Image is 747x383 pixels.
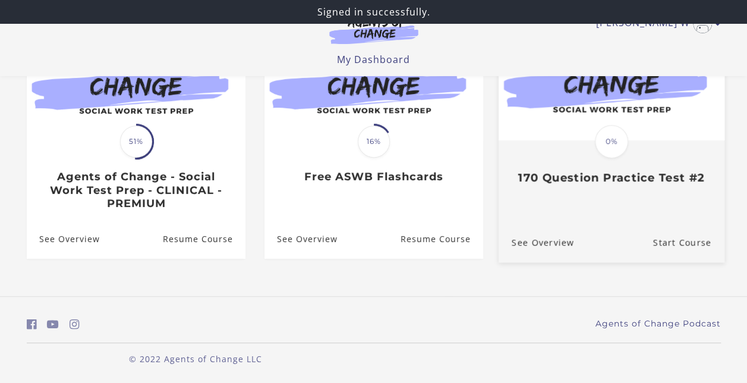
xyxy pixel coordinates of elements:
[317,17,431,44] img: Agents of Change Logo
[47,316,59,333] a: https://www.youtube.com/c/AgentsofChangeTestPrepbyMeaganMitchell (Open in a new window)
[70,316,80,333] a: https://www.instagram.com/agentsofchangeprep/ (Open in a new window)
[595,318,721,330] a: Agents of Change Podcast
[47,319,59,330] i: https://www.youtube.com/c/AgentsofChangeTestPrepbyMeaganMitchell (Open in a new window)
[27,219,100,258] a: Agents of Change - Social Work Test Prep - CLINICAL - PREMIUM: See Overview
[27,319,37,330] i: https://www.facebook.com/groups/aswbtestprep (Open in a new window)
[511,171,711,184] h3: 170 Question Practice Test #2
[337,53,410,66] a: My Dashboard
[120,125,152,158] span: 51%
[653,222,724,262] a: 170 Question Practice Test #2: Resume Course
[39,170,232,211] h3: Agents of Change - Social Work Test Prep - CLINICAL - PREMIUM
[27,353,364,365] p: © 2022 Agents of Change LLC
[5,5,742,19] p: Signed in successfully.
[400,219,483,258] a: Free ASWB Flashcards: Resume Course
[27,316,37,333] a: https://www.facebook.com/groups/aswbtestprep (Open in a new window)
[264,219,338,258] a: Free ASWB Flashcards: See Overview
[498,222,573,262] a: 170 Question Practice Test #2: See Overview
[70,319,80,330] i: https://www.instagram.com/agentsofchangeprep/ (Open in a new window)
[358,125,390,158] span: 16%
[162,219,245,258] a: Agents of Change - Social Work Test Prep - CLINICAL - PREMIUM: Resume Course
[595,125,628,158] span: 0%
[277,170,470,184] h3: Free ASWB Flashcards
[596,14,715,33] a: Toggle menu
